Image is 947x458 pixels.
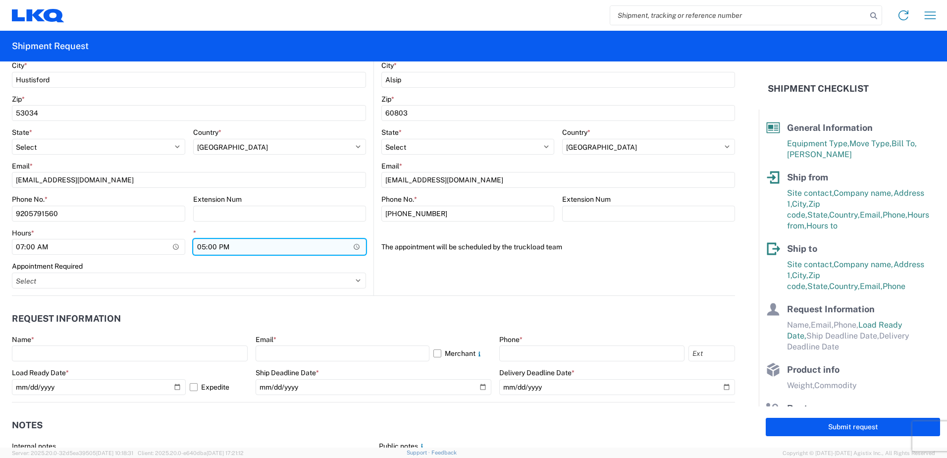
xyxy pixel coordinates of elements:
input: Ext [688,345,735,361]
span: Bill To, [892,139,917,148]
label: Country [562,128,590,137]
span: City, [792,271,808,280]
span: [DATE] 17:21:12 [207,450,244,456]
span: Ship to [787,243,817,254]
span: [DATE] 10:18:31 [96,450,133,456]
a: Feedback [431,450,457,456]
label: Email [12,162,33,171]
span: Product info [787,364,840,375]
span: Email, [860,282,883,291]
span: Move Type, [849,139,892,148]
h2: Shipment Request [12,40,89,52]
label: Extension Num [562,195,611,204]
label: Public notes [379,442,426,451]
span: City, [792,199,808,209]
input: Shipment, tracking or reference number [610,6,867,25]
label: City [381,61,397,70]
h2: Notes [12,420,43,430]
span: Email, [811,320,834,330]
span: Request Information [787,304,875,314]
span: Weight, [787,381,814,390]
span: Copyright © [DATE]-[DATE] Agistix Inc., All Rights Reserved [783,449,935,458]
label: Zip [12,95,25,104]
h2: Shipment Checklist [768,83,869,95]
label: State [12,128,32,137]
span: Equipment Type, [787,139,849,148]
button: Submit request [766,418,940,436]
label: Load Ready Date [12,368,69,377]
h2: Request Information [12,314,121,324]
span: Email, [860,210,883,220]
label: Phone [499,335,523,344]
label: Name [12,335,34,344]
label: Expedite [190,379,248,395]
label: Ship Deadline Date [256,368,319,377]
label: Phone No. [12,195,48,204]
span: State, [807,282,829,291]
label: Hours [12,229,34,237]
label: Appointment Required [12,262,83,271]
span: Hours to [806,221,838,230]
span: Phone, [883,210,907,220]
label: Phone No. [381,195,417,204]
span: [PERSON_NAME] [787,150,852,159]
a: Support [407,450,431,456]
span: Site contact, [787,260,834,269]
label: Email [256,335,276,344]
span: Server: 2025.20.0-32d5ea39505 [12,450,133,456]
span: Route [787,403,813,413]
span: Client: 2025.20.0-e640dba [138,450,244,456]
span: Company name, [834,188,894,198]
span: Company name, [834,260,894,269]
span: Country, [829,282,860,291]
span: Phone [883,282,905,291]
span: General Information [787,122,873,133]
span: Ship Deadline Date, [806,331,879,341]
span: Phone, [834,320,858,330]
label: City [12,61,27,70]
label: State [381,128,402,137]
label: Merchant [433,345,491,361]
label: Country [193,128,221,137]
span: Name, [787,320,811,330]
span: Country, [829,210,860,220]
label: Delivery Deadline Date [499,368,575,377]
span: Commodity [814,381,857,390]
label: The appointment will be scheduled by the truckload team [381,239,562,255]
span: Ship from [787,172,828,182]
span: Site contact, [787,188,834,198]
label: Extension Num [193,195,242,204]
label: Internal notes [12,442,56,451]
label: Email [381,162,402,171]
label: Zip [381,95,394,104]
span: State, [807,210,829,220]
